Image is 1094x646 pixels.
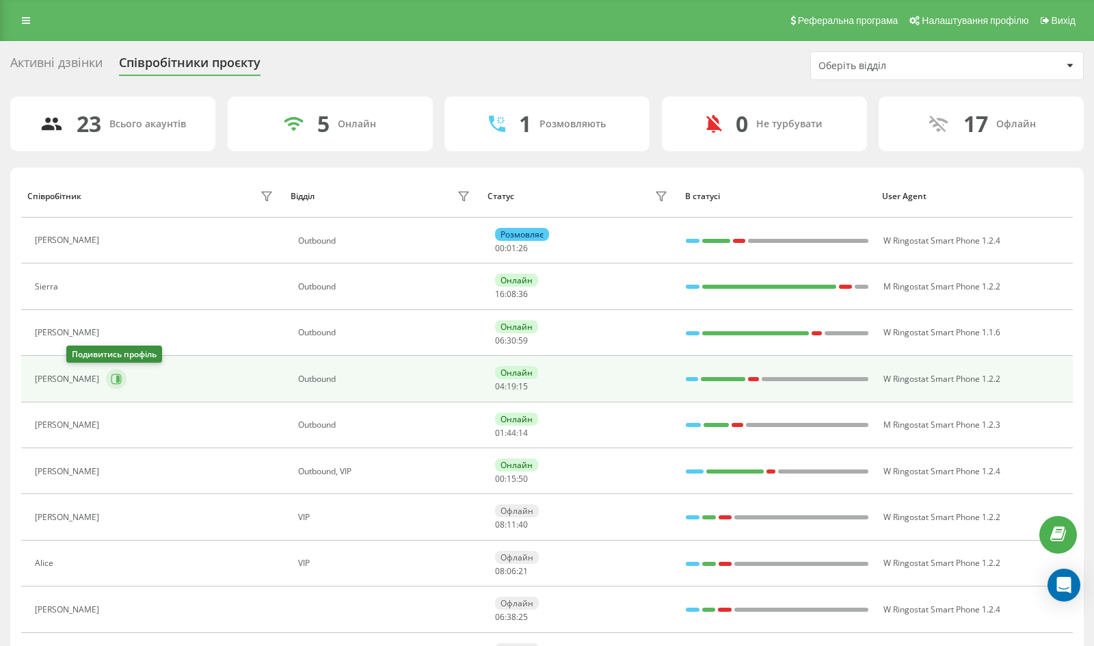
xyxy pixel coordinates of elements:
[495,382,528,391] div: : :
[1052,15,1076,26] span: Вихід
[963,111,988,137] div: 17
[756,118,823,130] div: Не турбувати
[495,242,505,254] span: 00
[298,374,474,384] div: Оutbound
[495,504,539,517] div: Офлайн
[518,473,528,484] span: 50
[883,373,1000,385] span: W Ringostat Smart Phone 1.2.2
[798,15,898,26] span: Реферальна програма
[495,320,538,333] div: Онлайн
[883,419,1000,430] span: M Ringostat Smart Phone 1.2.3
[518,427,528,439] span: 14
[519,111,531,137] div: 1
[35,235,103,245] div: [PERSON_NAME]
[298,558,474,568] div: VIP
[883,281,1000,292] span: M Ringostat Smart Phone 1.2.2
[518,335,528,346] span: 59
[488,192,514,201] div: Статус
[507,380,516,392] span: 19
[495,520,528,530] div: : :
[518,611,528,623] span: 25
[883,326,1000,338] span: W Ringostat Smart Phone 1.1.6
[922,15,1028,26] span: Налаштування профілю
[495,274,538,287] div: Онлайн
[298,513,474,522] div: VIP
[495,551,539,564] div: Офлайн
[495,611,505,623] span: 06
[66,346,162,363] div: Подивитись профіль
[518,242,528,254] span: 26
[10,55,103,77] div: Активні дзвінки
[119,55,261,77] div: Співробітники проєкту
[507,335,516,346] span: 30
[495,366,538,379] div: Онлайн
[507,473,516,484] span: 15
[35,513,103,522] div: [PERSON_NAME]
[882,192,1067,201] div: User Agent
[35,328,103,337] div: [PERSON_NAME]
[495,289,528,299] div: : :
[291,192,315,201] div: Відділ
[109,118,186,130] div: Всього акаунтів
[507,519,516,530] span: 11
[298,420,474,430] div: Оutbound
[495,428,528,438] div: : :
[883,604,1000,615] span: W Ringostat Smart Phone 1.2.4
[883,235,1000,246] span: W Ringostat Smart Phone 1.2.4
[298,282,474,292] div: Оutbound
[507,611,516,623] span: 38
[539,118,606,130] div: Розмовляють
[35,420,103,430] div: [PERSON_NAME]
[495,228,549,241] div: Розмовляє
[35,374,103,384] div: [PERSON_NAME]
[495,427,505,439] span: 01
[518,380,528,392] span: 15
[298,236,474,246] div: Оutbound
[495,244,528,253] div: : :
[495,473,505,484] span: 00
[495,413,538,426] div: Онлайн
[495,336,528,346] div: : :
[298,467,474,476] div: Оutbound, VIP
[35,282,62,292] div: Sierra
[507,242,516,254] span: 01
[518,519,528,530] span: 40
[495,597,539,610] div: Офлайн
[495,565,505,577] span: 08
[495,380,505,392] span: 04
[77,111,101,137] div: 23
[495,335,505,346] span: 06
[495,519,505,530] span: 08
[495,474,528,484] div: : :
[518,565,528,577] span: 21
[27,192,81,201] div: Співробітник
[495,567,528,576] div: : :
[883,511,1000,523] span: W Ringostat Smart Phone 1.2.2
[495,288,505,300] span: 16
[736,111,748,137] div: 0
[685,192,870,201] div: В статусі
[35,467,103,476] div: [PERSON_NAME]
[996,118,1036,130] div: Офлайн
[298,328,474,337] div: Оutbound
[507,288,516,300] span: 08
[818,60,982,72] div: Оберіть відділ
[883,557,1000,569] span: W Ringostat Smart Phone 1.2.2
[507,565,516,577] span: 06
[883,465,1000,477] span: W Ringostat Smart Phone 1.2.4
[338,118,376,130] div: Онлайн
[495,458,538,471] div: Онлайн
[495,612,528,622] div: : :
[35,605,103,615] div: [PERSON_NAME]
[35,558,57,568] div: Alice
[507,427,516,439] span: 44
[518,288,528,300] span: 36
[1048,569,1080,602] div: Open Intercom Messenger
[317,111,330,137] div: 5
